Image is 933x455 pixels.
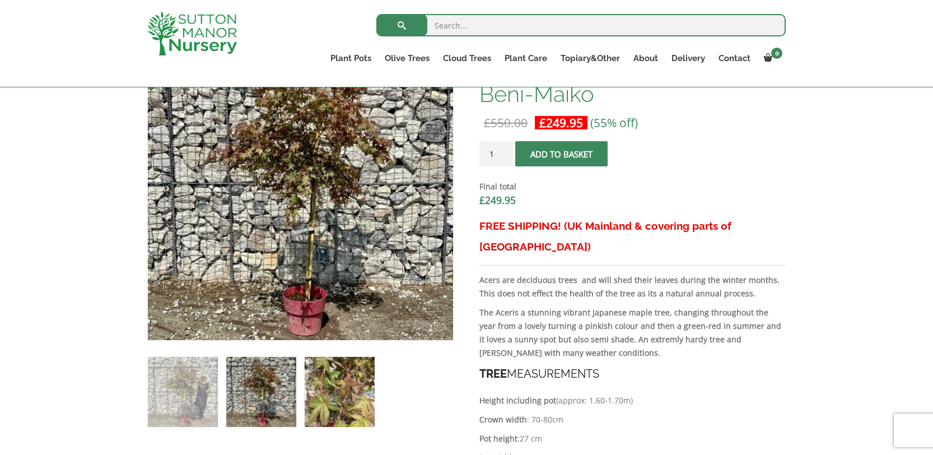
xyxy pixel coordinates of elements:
input: Search... [376,14,786,36]
b: will shed their leaves during the winter months. This does not effect the health of the tree as i... [479,275,780,299]
a: Plant Care [498,50,554,66]
a: Plant Pots [324,50,378,66]
p: :27 cm [479,432,786,445]
strong: Acers are deciduous trees and [479,275,596,285]
a: Cloud Trees [436,50,498,66]
strong: TREE [479,367,507,380]
span: £ [484,115,491,131]
strong: Height including pot [479,395,556,406]
a: 0 [757,50,786,66]
p: : 70-80cm [479,413,786,426]
span: 0 [771,48,782,59]
a: About [627,50,665,66]
img: Acer Palmatum Dissectum Garnet (Japanese Maple Tree) Beni-Maiko - Image 2 [226,357,296,427]
bdi: 249.95 [539,115,583,131]
button: Add to basket [515,141,608,166]
img: Acer Palmatum Dissectum Garnet (Japanese Maple Tree) Beni-Maiko - Image 3 [305,357,375,427]
a: Topiary&Other [554,50,627,66]
p: (approx: 1.60-1.70m) [479,394,786,407]
h3: FREE SHIPPING! (UK Mainland & covering parts of [GEOGRAPHIC_DATA]) [479,216,786,257]
span: (55% off) [590,115,638,131]
a: Olive Trees [378,50,436,66]
img: logo [147,11,237,55]
h4: MEASUREMENTS [479,365,786,383]
span: £ [539,115,546,131]
strong: The Acer [479,307,512,318]
img: Acer Palmatum Dissectum Garnet (Japanese Maple Tree) Beni-Maiko [148,357,218,427]
a: Delivery [665,50,712,66]
h1: Acer Palmatum Dissectum Garnet (Japanese Maple Tree) Beni-Maiko [479,35,786,106]
input: Product quantity [479,141,513,166]
span: £ [479,193,485,207]
bdi: 550.00 [484,115,528,131]
dt: Final total [479,180,786,193]
a: Contact [712,50,757,66]
strong: Crown width [479,414,527,425]
strong: Pot height [479,433,517,444]
bdi: 249.95 [479,193,516,207]
b: is a stunning vibrant Japanese maple tree, changing throughout the year from a lovely turning a p... [479,307,781,358]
